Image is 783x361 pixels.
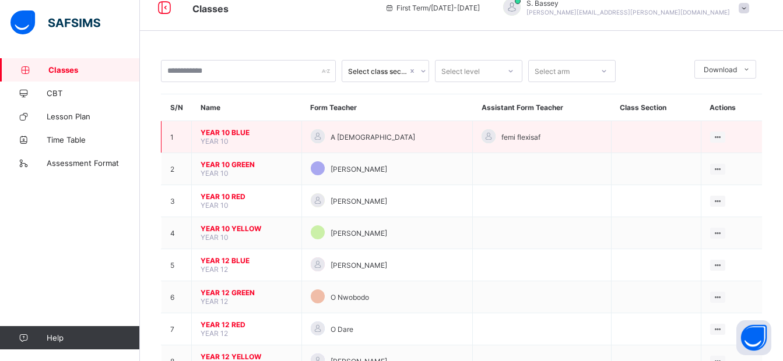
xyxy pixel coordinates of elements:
div: Select arm [535,60,570,82]
span: YEAR 12 RED [201,320,293,329]
span: Classes [48,65,140,75]
span: YEAR 10 [201,201,229,210]
span: A [DEMOGRAPHIC_DATA] [331,133,415,141]
span: O Dare [331,325,353,334]
th: S/N [161,94,192,121]
th: Class Section [611,94,701,121]
span: YEAR 10 [201,169,229,178]
img: safsims [10,10,100,35]
span: YEAR 10 RED [201,192,293,201]
span: YEAR 12 [201,297,228,306]
td: 4 [161,217,192,249]
th: Assistant Form Teacher [473,94,612,121]
th: Form Teacher [301,94,473,121]
th: Name [192,94,302,121]
th: Actions [701,94,762,121]
span: YEAR 10 [201,233,229,242]
span: [PERSON_NAME][EMAIL_ADDRESS][PERSON_NAME][DOMAIN_NAME] [526,9,730,16]
span: session/term information [385,3,480,12]
div: Select level [441,60,480,82]
span: Time Table [47,135,140,144]
span: [PERSON_NAME] [331,261,387,270]
span: Download [704,65,737,74]
span: O Nwobodo [331,293,369,302]
span: YEAR 10 YELLOW [201,224,293,233]
span: YEAR 12 GREEN [201,288,293,297]
span: [PERSON_NAME] [331,165,387,174]
span: Lesson Plan [47,112,140,121]
td: 2 [161,153,192,185]
span: YEAR 12 [201,265,228,274]
td: 1 [161,121,192,153]
span: Help [47,333,139,342]
span: YEAR 10 GREEN [201,160,293,169]
td: 3 [161,185,192,217]
span: YEAR 10 [201,137,229,146]
span: [PERSON_NAME] [331,229,387,238]
div: Select class section [348,67,408,76]
td: 5 [161,249,192,281]
span: [PERSON_NAME] [331,197,387,206]
span: YEAR 12 YELLOW [201,352,293,361]
span: Classes [192,3,229,15]
td: 7 [161,313,192,345]
span: YEAR 12 [201,329,228,338]
span: YEAR 10 BLUE [201,128,293,137]
span: femi flexisaf [501,133,540,141]
td: 6 [161,281,192,313]
button: Open asap [736,320,771,355]
span: YEAR 12 BLUE [201,256,293,265]
span: Assessment Format [47,158,140,168]
span: CBT [47,89,140,98]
